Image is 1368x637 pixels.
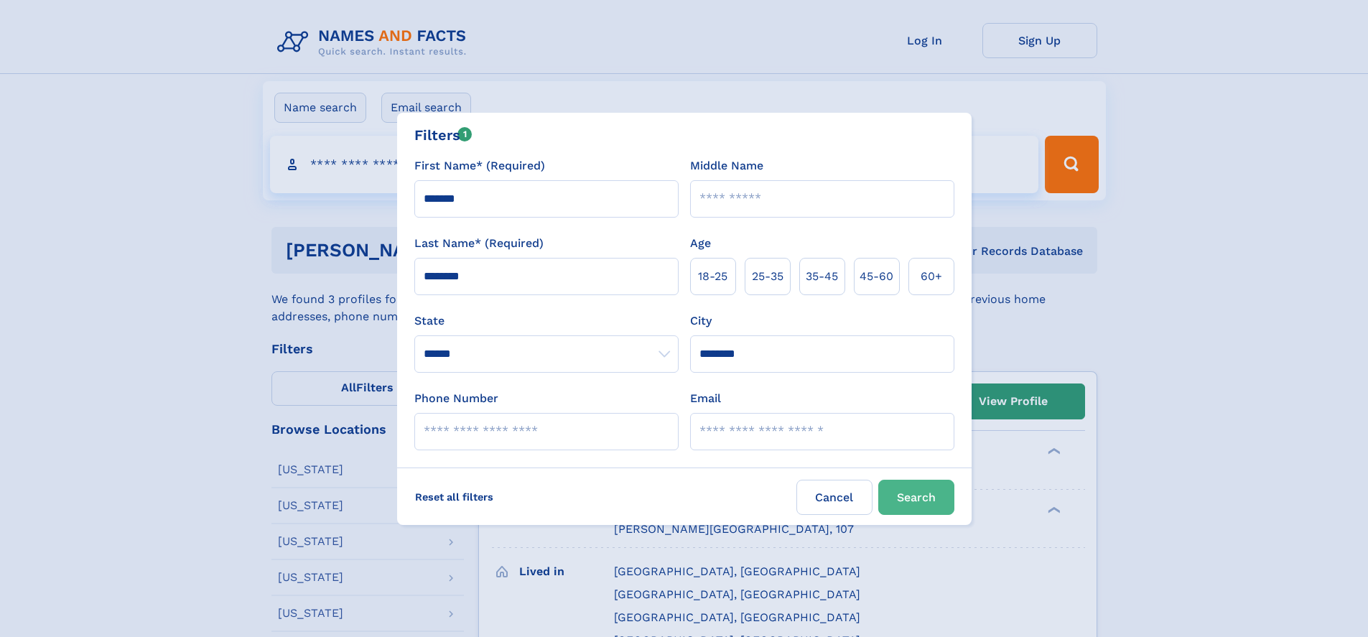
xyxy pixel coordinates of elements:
[690,390,721,407] label: Email
[414,390,498,407] label: Phone Number
[414,124,473,146] div: Filters
[878,480,954,515] button: Search
[414,235,544,252] label: Last Name* (Required)
[860,268,893,285] span: 45‑60
[806,268,838,285] span: 35‑45
[796,480,873,515] label: Cancel
[414,312,679,330] label: State
[698,268,727,285] span: 18‑25
[752,268,783,285] span: 25‑35
[921,268,942,285] span: 60+
[690,157,763,175] label: Middle Name
[690,235,711,252] label: Age
[414,157,545,175] label: First Name* (Required)
[406,480,503,514] label: Reset all filters
[690,312,712,330] label: City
